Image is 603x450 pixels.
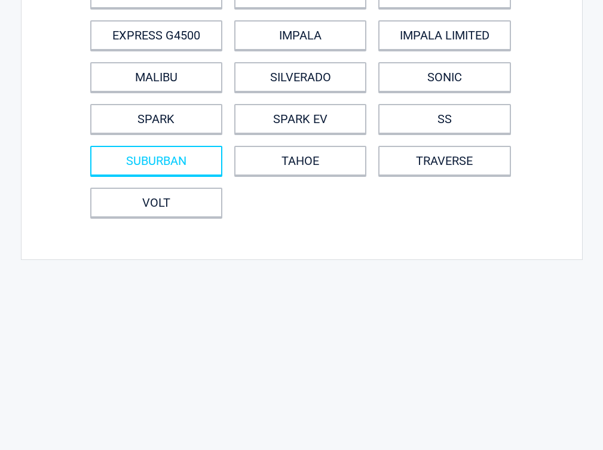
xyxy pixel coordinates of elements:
a: SILVERADO [234,62,366,92]
a: TRAVERSE [378,146,510,176]
a: IMPALA LIMITED [378,20,510,50]
a: MALIBU [90,62,222,92]
a: EXPRESS G4500 [90,20,222,50]
a: SUBURBAN [90,146,222,176]
a: SPARK EV [234,104,366,134]
a: TAHOE [234,146,366,176]
a: VOLT [90,188,222,218]
a: IMPALA [234,20,366,50]
a: SONIC [378,62,510,92]
a: SPARK [90,104,222,134]
a: SS [378,104,510,134]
